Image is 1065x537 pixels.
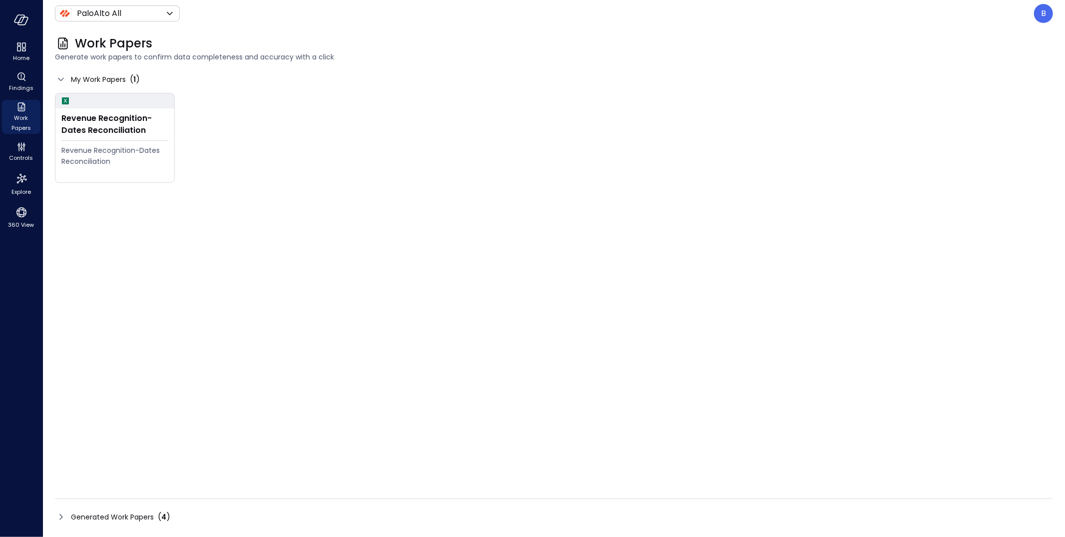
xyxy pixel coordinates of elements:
div: ( ) [158,511,170,523]
span: 1 [133,74,136,84]
span: Controls [9,153,33,163]
div: ( ) [130,73,140,85]
span: Generated Work Papers [71,512,154,523]
span: Work Papers [6,113,36,133]
div: Work Papers [2,100,40,134]
span: Home [13,53,29,63]
p: B [1041,7,1046,19]
img: Icon [59,7,71,19]
div: Findings [2,70,40,94]
span: 360 View [8,220,34,230]
span: Explore [11,187,31,197]
div: Explore [2,170,40,198]
span: My Work Papers [71,74,126,85]
div: Revenue Recognition-Dates Reconciliation [61,112,168,136]
div: Revenue Recognition-Dates Reconciliation [61,145,168,167]
div: Boaz [1034,4,1053,23]
span: 4 [161,512,166,522]
div: Controls [2,140,40,164]
p: PaloAlto All [77,7,121,19]
span: Generate work papers to confirm data completeness and accuracy with a click [55,51,1053,62]
div: 360 View [2,204,40,231]
span: Findings [9,83,33,93]
span: Work Papers [75,35,152,51]
div: Home [2,40,40,64]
